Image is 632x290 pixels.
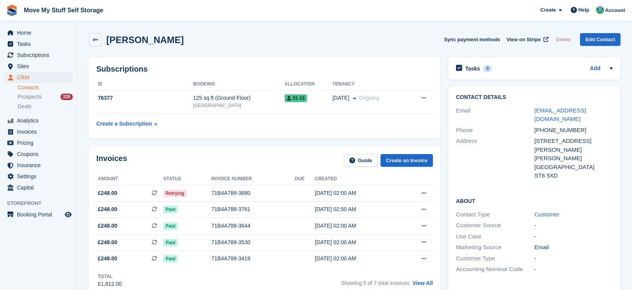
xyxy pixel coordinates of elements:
[17,209,63,220] span: Booking Portal
[553,33,574,46] button: Delete
[535,107,586,122] a: [EMAIL_ADDRESS][DOMAIN_NAME]
[96,117,157,131] a: Create a Subscription
[96,94,193,102] div: 76377
[98,273,122,280] div: Total
[590,64,600,73] a: Add
[18,93,42,101] span: Prospects
[4,182,73,193] a: menu
[18,93,73,101] a: Prospects 326
[444,33,500,46] button: Sync payment methods
[4,137,73,148] a: menu
[18,84,73,91] a: Contacts
[17,149,63,159] span: Coupons
[163,189,187,197] span: Retrying
[315,222,400,230] div: [DATE] 02:00 AM
[295,173,315,185] th: Due
[96,78,193,91] th: ID
[4,209,73,220] a: menu
[17,50,63,60] span: Subscriptions
[98,255,117,263] span: £248.00
[456,221,535,230] div: Customer Source
[456,254,535,263] div: Customer Type
[315,205,400,213] div: [DATE] 02:50 AM
[4,126,73,137] a: menu
[4,61,73,72] a: menu
[17,171,63,182] span: Settings
[315,173,400,185] th: Created
[163,206,178,213] span: Paid
[412,280,433,286] a: View All
[17,61,63,72] span: Sites
[465,65,480,72] h2: Tasks
[4,50,73,60] a: menu
[18,102,73,111] a: Deals
[535,126,613,135] div: [PHONE_NUMBER]
[535,163,613,172] div: [GEOGRAPHIC_DATA]
[4,27,73,38] a: menu
[315,189,400,197] div: [DATE] 02:00 AM
[96,120,152,128] div: Create a Subscription
[211,205,295,213] div: 71B4A788-3761
[163,173,211,185] th: Status
[605,7,625,14] span: Account
[17,27,63,38] span: Home
[64,210,73,219] a: Preview store
[580,33,620,46] a: Edit Contact
[540,6,556,14] span: Create
[4,149,73,159] a: menu
[456,265,535,274] div: Accounting Nominal Code
[60,94,73,100] div: 326
[535,171,613,180] div: ST6 5XD
[163,222,178,230] span: Paid
[456,94,613,101] h2: Contact Details
[535,211,560,218] a: Customer
[4,72,73,83] a: menu
[98,222,117,230] span: £248.00
[535,137,613,154] div: [STREET_ADDRESS][PERSON_NAME]
[535,221,613,230] div: -
[4,160,73,171] a: menu
[193,102,285,109] div: [GEOGRAPHIC_DATA]
[7,199,77,207] span: Storefront
[332,94,349,102] span: [DATE]
[96,65,433,74] h2: Subscriptions
[456,126,535,135] div: Phone
[456,106,535,124] div: Email
[456,197,613,205] h2: About
[285,94,307,102] span: 01-13
[456,232,535,241] div: Use Case
[211,238,295,246] div: 71B4A788-3530
[211,255,295,263] div: 71B4A788-3419
[17,126,63,137] span: Invoices
[535,254,613,263] div: -
[17,160,63,171] span: Insurance
[341,280,409,286] span: Showing 5 of 7 total invoices
[211,189,295,197] div: 71B4A788-3880
[535,265,613,274] div: -
[503,33,550,46] a: View on Stripe
[456,210,535,219] div: Contact Type
[596,6,604,14] img: Dan
[6,5,18,16] img: stora-icon-8386f47178a22dfd0bd8f6a31ec36ba5ce8667c1dd55bd0f319d3a0aa187defe.svg
[98,189,117,197] span: £248.00
[211,222,295,230] div: 71B4A788-3644
[98,280,122,288] div: £1,612.00
[285,78,332,91] th: Allocation
[506,36,541,44] span: View on Stripe
[193,94,285,102] div: 125 sq ft (Ground Floor)
[18,103,32,110] span: Deals
[315,255,400,263] div: [DATE] 02:00 AM
[344,154,378,167] a: Guide
[4,115,73,126] a: menu
[163,255,178,263] span: Paid
[456,137,535,180] div: Address
[193,78,285,91] th: Booking
[381,154,433,167] a: Create an Invoice
[21,4,106,17] a: Move My Stuff Self Storage
[315,238,400,246] div: [DATE] 02:00 AM
[96,154,127,167] h2: Invoices
[98,205,117,213] span: £248.00
[106,35,184,45] h2: [PERSON_NAME]
[332,78,407,91] th: Tenancy
[17,137,63,148] span: Pricing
